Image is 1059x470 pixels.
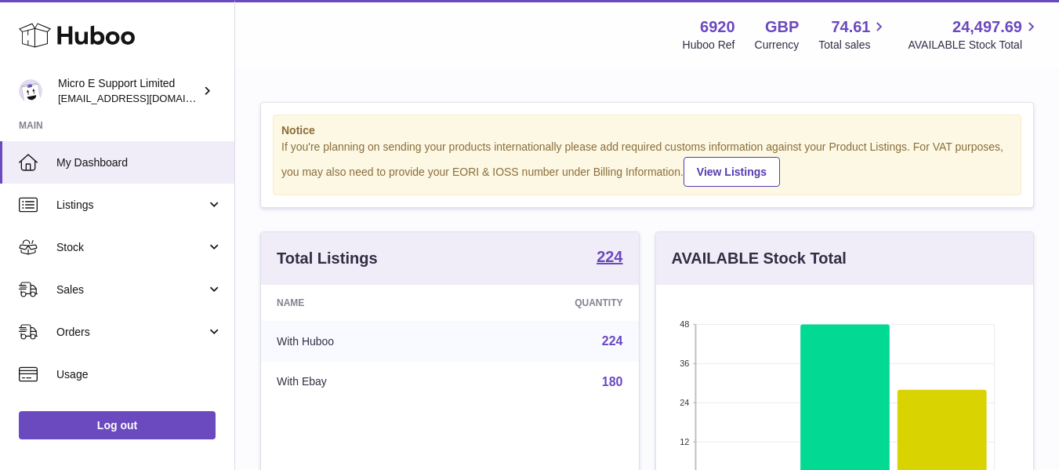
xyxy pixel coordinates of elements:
div: Micro E Support Limited [58,76,199,106]
a: Log out [19,411,216,439]
span: 24,497.69 [952,16,1022,38]
a: 224 [602,334,623,348]
a: 24,497.69 AVAILABLE Stock Total [908,16,1040,53]
th: Quantity [460,285,639,321]
strong: Notice [281,123,1013,138]
span: [EMAIL_ADDRESS][DOMAIN_NAME] [58,92,230,104]
a: 74.61 Total sales [818,16,888,53]
img: contact@micropcsupport.com [19,79,42,103]
text: 36 [680,359,689,368]
th: Name [261,285,460,321]
span: Usage [56,367,223,382]
span: AVAILABLE Stock Total [908,38,1040,53]
td: With Ebay [261,362,460,403]
h3: Total Listings [277,248,378,269]
strong: GBP [765,16,799,38]
span: Listings [56,198,206,213]
span: Total sales [818,38,888,53]
td: With Huboo [261,321,460,362]
div: Huboo Ref [683,38,735,53]
a: 224 [597,249,622,268]
span: Sales [56,282,206,297]
span: Stock [56,240,206,255]
a: 180 [602,375,623,388]
text: 12 [680,437,689,446]
a: View Listings [684,157,780,187]
strong: 224 [597,249,622,264]
strong: 6920 [700,16,735,38]
text: 48 [680,319,689,329]
span: My Dashboard [56,155,223,170]
div: Currency [755,38,800,53]
h3: AVAILABLE Stock Total [672,248,847,269]
span: Orders [56,325,206,340]
text: 24 [680,398,689,407]
span: 74.61 [831,16,870,38]
div: If you're planning on sending your products internationally please add required customs informati... [281,140,1013,187]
